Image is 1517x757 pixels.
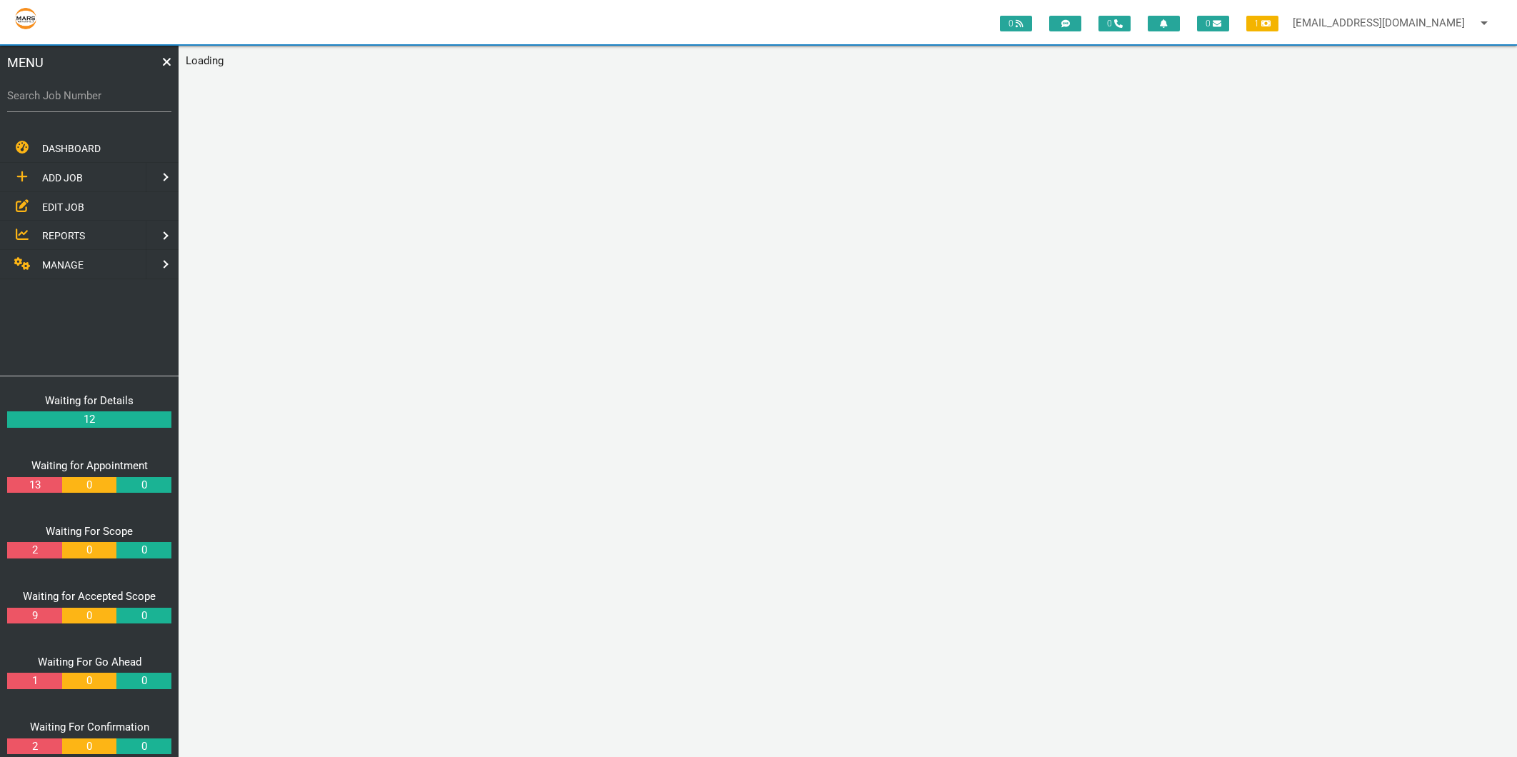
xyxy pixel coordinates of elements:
a: Waiting for Appointment [31,459,148,472]
span: MANAGE [42,259,84,271]
a: 13 [7,477,61,493]
a: Waiting for Details [45,394,134,407]
a: 0 [116,542,171,558]
span: MENU [7,53,44,72]
a: 12 [7,411,171,428]
a: 0 [116,477,171,493]
img: s3file [14,7,37,30]
a: 0 [116,738,171,755]
a: 9 [7,608,61,624]
span: ADD JOB [42,172,83,184]
a: 0 [62,738,116,755]
a: 1 [7,673,61,689]
a: 0 [62,673,116,689]
span: 1 [1246,16,1278,31]
span: 0 [1000,16,1032,31]
a: 2 [7,542,61,558]
span: REPORTS [42,230,85,241]
a: 0 [62,477,116,493]
span: DASHBOARD [42,143,101,154]
span: 0 [1098,16,1131,31]
a: Waiting for Accepted Scope [23,590,156,603]
a: Waiting For Go Ahead [38,656,141,668]
span: 0 [1197,16,1229,31]
main: Loading [179,46,1517,76]
a: Waiting For Confirmation [30,721,149,733]
span: EDIT JOB [42,201,84,212]
label: Search Job Number [7,88,171,104]
a: Waiting For Scope [46,525,133,538]
a: 0 [62,608,116,624]
a: 0 [116,673,171,689]
a: 0 [116,608,171,624]
a: 0 [62,542,116,558]
a: 2 [7,738,61,755]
